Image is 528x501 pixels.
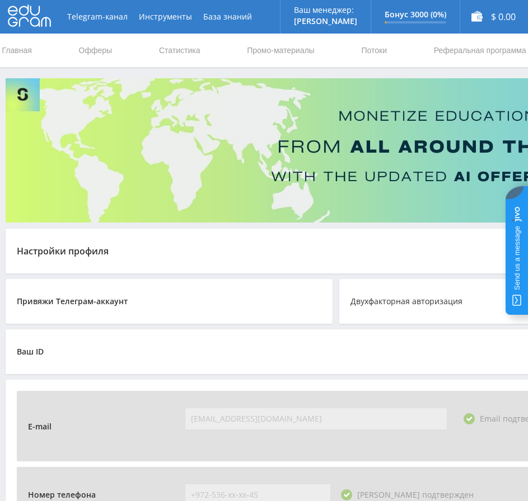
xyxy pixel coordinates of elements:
[17,290,133,313] span: Привяжи Телеграм-аккаунт
[433,34,527,67] a: Реферальная программа
[28,415,57,438] span: E-mail
[78,34,114,67] a: Офферы
[294,17,357,26] p: [PERSON_NAME]
[385,10,446,19] p: Бонус 3000 (0%)
[360,34,388,67] a: Потоки
[294,6,357,15] p: Ваш менеджер:
[351,297,462,306] div: Двухфакторная авторизация
[17,246,109,256] div: Настройки профиля
[158,34,202,67] a: Статистика
[357,489,474,500] span: [PERSON_NAME] подтвержден
[1,34,33,67] a: Главная
[246,34,315,67] a: Промо-материалы
[17,347,44,356] div: Ваш ID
